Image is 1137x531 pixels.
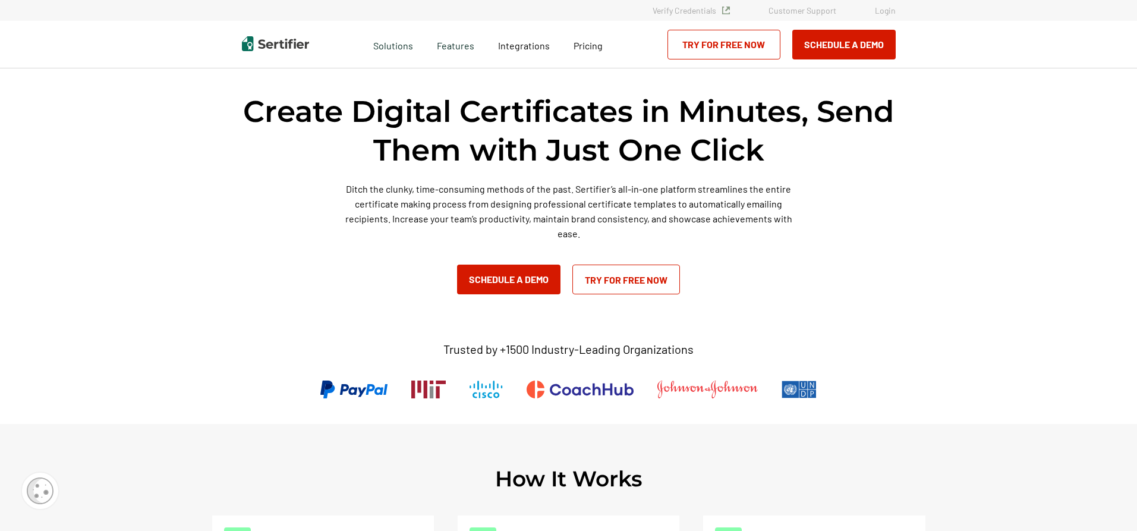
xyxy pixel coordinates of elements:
[1078,474,1137,531] div: Widget de chat
[242,36,309,51] img: Sertifier | Digital Credentialing Platform
[498,40,550,51] span: Integrations
[340,181,798,241] p: Ditch the clunky, time-consuming methods of the past. Sertifier’s all-in-one platform streamlines...
[657,381,757,398] img: Johnson & Johnson
[495,466,642,492] h2: How It Works
[574,37,603,52] a: Pricing
[782,381,817,398] img: UNDP
[574,40,603,51] span: Pricing
[653,5,730,15] a: Verify Credentials
[498,37,550,52] a: Integrations
[875,5,896,15] a: Login
[1078,474,1137,531] iframe: Chat Widget
[242,92,896,169] h1: Create Digital Certificates in Minutes, Send Them with Just One Click
[527,381,634,398] img: CoachHub
[457,265,560,294] button: Schedule a Demo
[667,30,780,59] a: Try for Free Now
[769,5,836,15] a: Customer Support
[411,381,446,398] img: Massachusetts Institute of Technology
[572,265,680,294] a: Try for Free Now
[722,7,730,14] img: Verified
[470,381,503,398] img: Cisco
[437,37,474,52] span: Features
[792,30,896,59] button: Schedule a Demo
[27,477,53,504] img: Cookie Popup Icon
[373,37,413,52] span: Solutions
[320,381,388,398] img: PayPal
[443,342,694,357] p: Trusted by +1500 Industry-Leading Organizations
